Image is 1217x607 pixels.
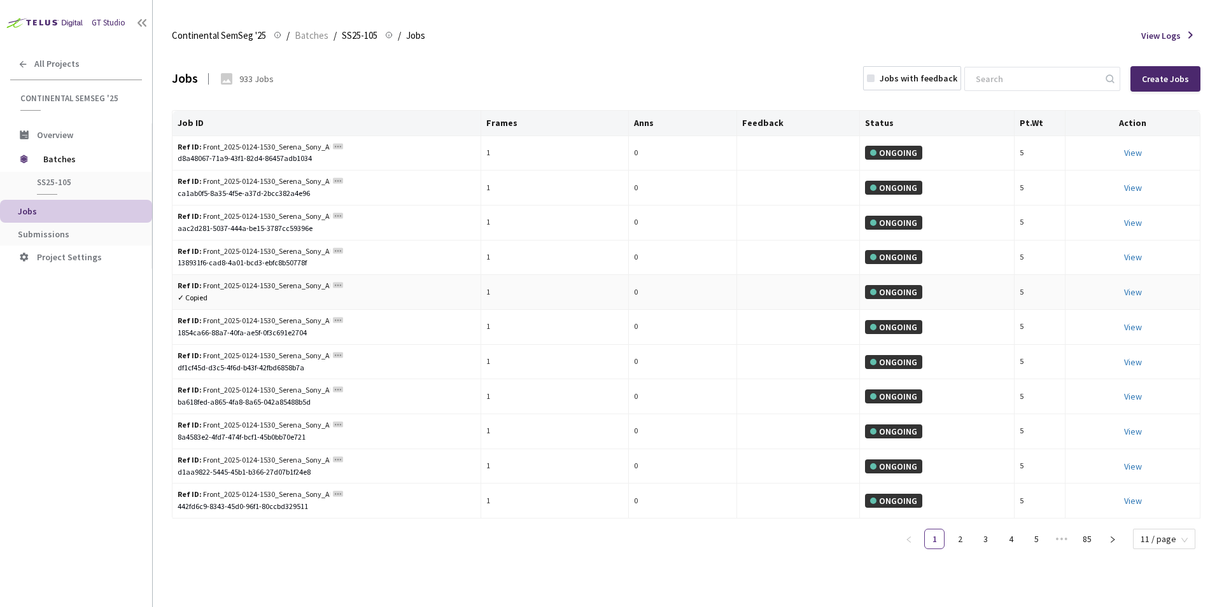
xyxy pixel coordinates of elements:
[178,431,475,443] div: 8a4583e2-4fd7-474f-bcf1-45b0bb70e721
[905,536,913,543] span: left
[1124,321,1142,333] a: View
[1142,74,1189,84] div: Create Jobs
[37,129,73,141] span: Overview
[1001,529,1021,549] li: 4
[334,28,337,43] li: /
[172,28,266,43] span: Continental SemSeg '25
[178,327,475,339] div: 1854ca66-88a7-40fa-ae5f-0f3c691e2704
[178,362,475,374] div: df1cf45d-d3c5-4f6d-b43f-42fbd6858b7a
[406,28,425,43] span: Jobs
[1124,182,1142,193] a: View
[1133,529,1195,544] div: Page Size
[481,414,630,449] td: 1
[1124,251,1142,263] a: View
[178,454,330,466] div: Front_2025-0124-1530_Serena_Sony_ALL-01855-n1_OD_Dusk_Snow_IROFF___clp__fad_[DATE]_at_[DATE]_rada...
[1027,529,1046,548] a: 5
[172,111,481,136] th: Job ID
[1015,484,1066,519] td: 5
[880,72,957,85] div: Jobs with feedback
[178,176,202,186] b: Ref ID:
[629,484,736,519] td: 0
[1102,529,1123,549] li: Next Page
[1078,529,1097,548] a: 85
[178,316,202,325] b: Ref ID:
[18,228,69,240] span: Submissions
[20,93,134,104] span: Continental SemSeg '25
[1052,529,1072,549] li: Next 5 Pages
[1015,136,1066,171] td: 5
[178,223,475,235] div: aac2d281-5037-444a-be15-3787cc59396e
[950,529,969,548] a: 2
[629,275,736,310] td: 0
[865,424,922,438] div: ONGOING
[1015,275,1066,310] td: 5
[342,28,377,43] span: SS25-105
[178,455,202,464] b: Ref ID:
[37,177,131,188] span: SS25-105
[178,396,475,408] div: ba618fed-a865-4fa8-8a65-042a85488b5d
[178,246,330,258] div: Front_2025-0124-1530_Serena_Sony_ALL-01855-n1_OD_Dusk_Snow_IROFF___clp__fad_[DATE]_at_[DATE]_rada...
[34,59,80,69] span: All Projects
[925,529,944,548] a: 1
[178,280,330,292] div: Front_2025-0124-1530_Serena_Sony_ALL-01855-n1_OD_Dusk_Snow_IROFF___clp__fad_[DATE]_at_[DATE]_rada...
[239,73,274,85] div: 933 Jobs
[865,494,922,508] div: ONGOING
[178,293,208,302] span: ✓ Copied
[629,206,736,241] td: 0
[178,141,330,153] div: Front_2025-0124-1530_Serena_Sony_ALL-01855-n1_OD_Dusk_Snow_IROFF___clp__fad_[DATE]_at_[DATE]_rada...
[1015,449,1066,484] td: 5
[865,459,922,473] div: ONGOING
[899,529,919,549] li: Previous Page
[1141,529,1188,548] span: 11 / page
[178,350,330,362] div: Front_2025-0124-1530_Serena_Sony_ALL-01855-n1_OD_Dusk_Snow_IROFF___clp__fad_[DATE]_at_[DATE]_rada...
[178,281,202,290] b: Ref ID:
[865,389,922,403] div: ONGOING
[629,310,736,345] td: 0
[1124,217,1142,228] a: View
[1026,529,1046,549] li: 5
[481,136,630,171] td: 1
[629,136,736,171] td: 0
[43,146,130,172] span: Batches
[629,241,736,276] td: 0
[1124,147,1142,158] a: View
[178,419,330,431] div: Front_2025-0124-1530_Serena_Sony_ALL-01855-n1_OD_Dusk_Snow_IROFF___clp__fad_[DATE]_at_[DATE]_rada...
[1141,29,1181,42] span: View Logs
[37,251,102,263] span: Project Settings
[481,484,630,519] td: 1
[292,28,331,42] a: Batches
[286,28,290,43] li: /
[178,257,475,269] div: 138931f6-cad8-4a01-bcd3-ebfc8b50778f
[1124,391,1142,402] a: View
[481,206,630,241] td: 1
[1124,356,1142,368] a: View
[737,111,861,136] th: Feedback
[178,315,330,327] div: Front_2025-0124-1530_Serena_Sony_ALL-01855-n1_OD_Dusk_Snow_IROFF___clp__fad_[DATE]_at_[DATE]_rada...
[481,111,630,136] th: Frames
[629,449,736,484] td: 0
[178,153,475,165] div: d8a48067-71a9-43f1-82d4-86457adb1034
[481,171,630,206] td: 1
[481,275,630,310] td: 1
[398,28,401,43] li: /
[178,176,330,188] div: Front_2025-0124-1530_Serena_Sony_ALL-01855-n1_OD_Dusk_Snow_IROFF___clp__fad_[DATE]_at_[DATE]_rada...
[1102,529,1123,549] button: right
[178,246,202,256] b: Ref ID:
[1015,345,1066,380] td: 5
[178,420,202,429] b: Ref ID:
[950,529,970,549] li: 2
[629,171,736,206] td: 0
[899,529,919,549] button: left
[178,466,475,478] div: d1aa9822-5445-45b1-b366-27d07b1f24e8
[865,146,922,160] div: ONGOING
[178,351,202,360] b: Ref ID:
[1124,426,1142,437] a: View
[629,414,736,449] td: 0
[1124,286,1142,298] a: View
[481,310,630,345] td: 1
[1015,310,1066,345] td: 5
[481,241,630,276] td: 1
[1066,111,1200,136] th: Action
[1015,414,1066,449] td: 5
[1077,529,1097,549] li: 85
